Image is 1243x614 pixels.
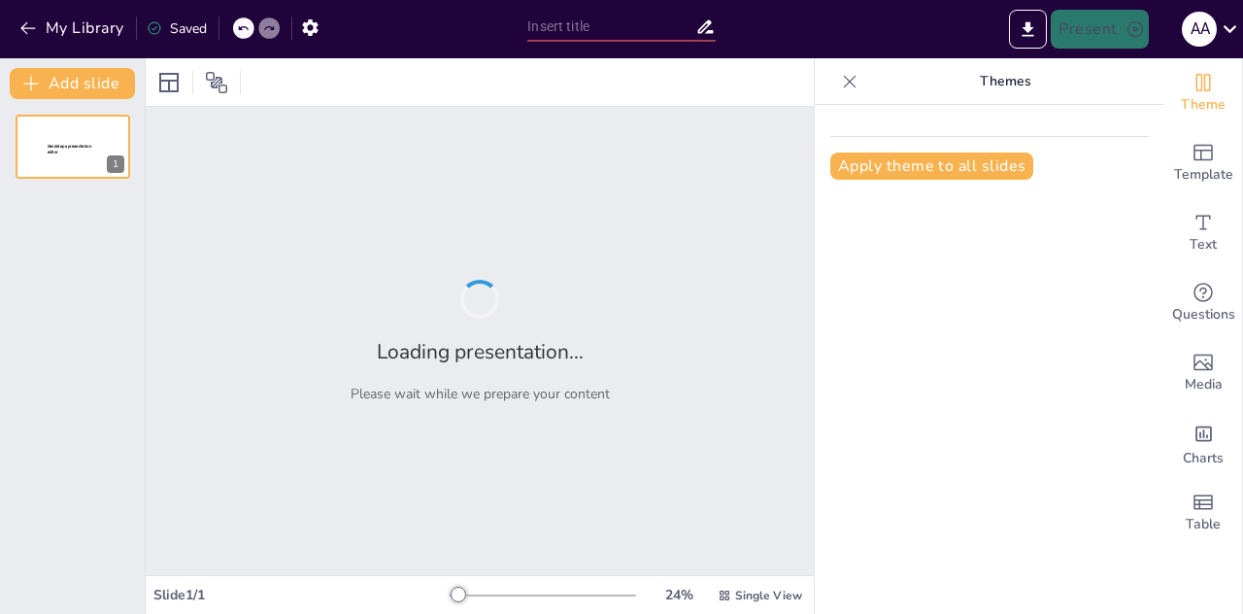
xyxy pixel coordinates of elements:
span: Position [205,71,228,94]
div: Add a table [1164,478,1242,548]
div: Layout [153,67,185,98]
p: Themes [865,58,1145,105]
span: Charts [1183,448,1224,469]
span: Template [1174,164,1233,186]
span: Sendsteps presentation editor [48,144,91,154]
span: Single View [735,588,802,603]
div: Change the overall theme [1164,58,1242,128]
div: A A [1182,12,1217,47]
div: Add text boxes [1164,198,1242,268]
div: Add images, graphics, shapes or video [1164,338,1242,408]
div: 1 [16,115,130,179]
button: Add slide [10,68,135,99]
h2: Loading presentation... [377,338,584,365]
div: Saved [147,19,207,38]
div: Get real-time input from your audience [1164,268,1242,338]
button: My Library [15,13,132,44]
div: 24 % [655,586,702,604]
p: Please wait while we prepare your content [351,385,610,403]
button: A A [1182,10,1217,49]
span: Media [1185,374,1223,395]
button: Apply theme to all slides [830,153,1033,180]
span: Text [1190,234,1217,256]
span: Table [1186,514,1221,535]
input: Insert title [527,13,694,41]
div: Add ready made slides [1164,128,1242,198]
div: Add charts and graphs [1164,408,1242,478]
span: Questions [1172,304,1235,325]
button: Export to PowerPoint [1009,10,1047,49]
span: Theme [1181,94,1226,116]
div: 1 [107,155,124,173]
button: Present [1051,10,1148,49]
div: Slide 1 / 1 [153,586,450,604]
